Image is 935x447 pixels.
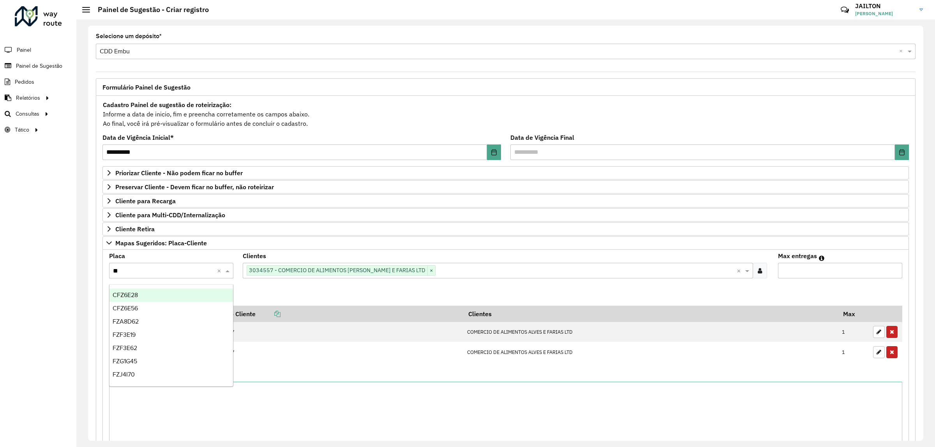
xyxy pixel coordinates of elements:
em: Máximo de clientes que serão colocados na mesma rota com os clientes informados [819,255,824,261]
label: Max entregas [778,251,817,260]
label: Placa [109,251,125,260]
span: Consultas [16,110,39,118]
span: FZJ4I70 [113,371,135,378]
a: Mapas Sugeridos: Placa-Cliente [102,236,909,250]
span: Painel [17,46,31,54]
div: Informe a data de inicio, fim e preencha corretamente os campos abaixo. Ao final, você irá pré-vi... [102,100,909,128]
a: Preservar Cliente - Devem ficar no buffer, não roteirizar [102,180,909,194]
span: Relatórios [16,94,40,102]
td: 3034557 [208,322,463,342]
a: Cliente para Recarga [102,194,909,208]
span: × [427,266,435,275]
button: Choose Date [487,144,501,160]
span: FZG1G45 [113,358,137,364]
button: Choose Date [895,144,909,160]
span: Clear all [899,47,906,56]
td: 1 [838,322,869,342]
span: FZF3E19 [113,331,136,338]
label: Clientes [243,251,266,260]
span: Clear all [217,266,224,275]
th: Clientes [463,306,838,322]
ng-dropdown-panel: Options list [109,284,233,387]
span: Cliente Retira [115,226,155,232]
span: Preservar Cliente - Devem ficar no buffer, não roteirizar [115,184,274,190]
span: FZF3E62 [113,345,137,351]
label: Data de Vigência Inicial [102,133,174,142]
label: Selecione um depósito [96,32,162,41]
a: Priorizar Cliente - Não podem ficar no buffer [102,166,909,180]
span: FZA8D62 [113,318,139,325]
a: Cliente para Multi-CDD/Internalização [102,208,909,222]
h3: JAILTON [855,2,914,10]
span: CFZ6E28 [113,292,138,298]
th: Max [838,306,869,322]
h2: Painel de Sugestão - Criar registro [90,5,209,14]
span: Formulário Painel de Sugestão [102,84,191,90]
span: [PERSON_NAME] [855,10,914,17]
span: Cliente para Multi-CDD/Internalização [115,212,225,218]
td: 1 [838,342,869,362]
span: Painel de Sugestão [16,62,62,70]
td: COMERCIO DE ALIMENTOS ALVES E FARIAS LTD [463,322,838,342]
span: Priorizar Cliente - Não podem ficar no buffer [115,170,243,176]
th: Código Cliente [208,306,463,322]
a: Contato Rápido [836,2,853,18]
label: Data de Vigência Final [510,133,574,142]
span: Cliente para Recarga [115,198,176,204]
span: CFZ6E56 [113,305,138,311]
strong: Cadastro Painel de sugestão de roteirização: [103,101,231,109]
td: 3034557 [208,342,463,362]
td: COMERCIO DE ALIMENTOS ALVES E FARIAS LTD [463,342,838,362]
a: Copiar [256,310,280,318]
span: Mapas Sugeridos: Placa-Cliente [115,240,207,246]
span: Pedidos [15,78,34,86]
a: Cliente Retira [102,222,909,236]
span: 3034557 - COMERCIO DE ALIMENTOS [PERSON_NAME] E FARIAS LTD [247,266,427,275]
span: Tático [15,126,29,134]
span: Clear all [737,266,743,275]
